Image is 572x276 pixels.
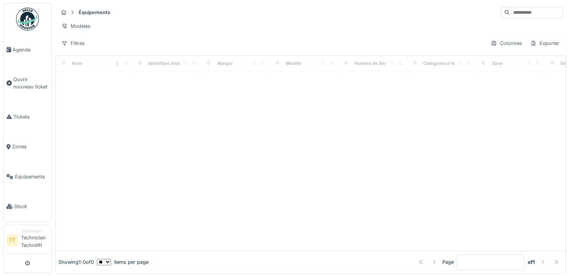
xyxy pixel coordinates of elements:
[15,173,48,180] span: Équipements
[492,60,503,67] div: Zone
[13,46,48,53] span: Agenda
[3,102,52,132] a: Tickets
[3,35,52,64] a: Agenda
[487,38,525,49] div: Colonnes
[217,60,233,67] div: Marque
[58,258,94,266] div: Showing 1 - 0 of 0
[3,162,52,191] a: Équipements
[286,60,301,67] div: Modèle
[12,143,48,150] span: Zones
[21,228,48,234] div: Technicien
[14,203,48,210] span: Stock
[528,258,535,266] strong: of 1
[3,64,52,102] a: Ouvrir nouveau ticket
[442,258,454,266] div: Page
[3,192,52,221] a: Stock
[3,132,52,162] a: Zones
[13,76,48,90] span: Ouvrir nouveau ticket
[21,228,48,252] li: Technicien Technilift
[58,21,94,32] div: Modèles
[58,38,88,49] div: Filtres
[76,9,113,16] strong: Équipements
[6,228,48,254] a: TT TechnicienTechnicien Technilift
[16,8,39,30] img: Badge_color-CXgf-gQk.svg
[423,60,476,67] div: Catégories d'équipement
[97,258,148,266] div: items per page
[6,234,18,246] li: TT
[72,60,82,67] div: Nom
[354,60,390,67] div: Numéro de Série
[13,113,48,120] span: Tickets
[148,60,185,67] div: Identifiant interne
[527,38,563,49] div: Exporter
